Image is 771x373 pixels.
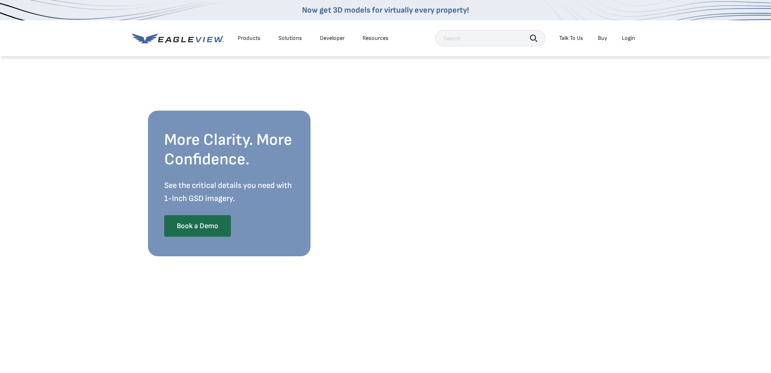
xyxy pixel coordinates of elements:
input: Search [435,30,545,46]
a: Buy [598,35,607,42]
div: Products [238,35,261,42]
a: Developer [320,35,345,42]
div: Login [622,35,635,42]
a: Book a Demo [164,215,231,237]
div: Resources [363,35,389,42]
div: Talk To Us [559,35,583,42]
h2: More Clarity. More Confidence. [164,130,294,169]
p: See the critical details you need with 1-Inch GSD imagery. [164,179,294,205]
a: Now get 3D models for virtually every property! [302,5,469,15]
div: Solutions [278,35,302,42]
